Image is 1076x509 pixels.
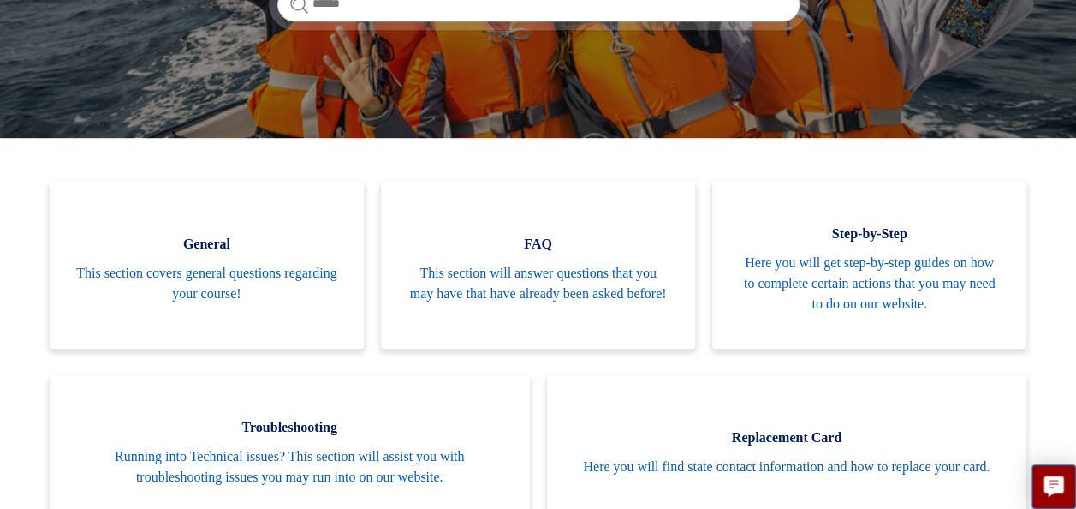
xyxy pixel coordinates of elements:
[75,263,338,304] span: This section covers general questions regarding your course!
[407,234,669,254] span: FAQ
[712,181,1026,349] a: Step-by-Step Here you will get step-by-step guides on how to complete certain actions that you ma...
[381,181,695,349] a: FAQ This section will answer questions that you may have that have already been asked before!
[75,446,504,488] span: Running into Technical issues? This section will assist you with troubleshooting issues you may r...
[75,417,504,438] span: Troubleshooting
[738,224,1001,244] span: Step-by-Step
[407,263,669,304] span: This section will answer questions that you may have that have already been asked before!
[738,253,1001,314] span: Here you will get step-by-step guides on how to complete certain actions that you may need to do ...
[50,181,364,349] a: General This section covers general questions regarding your course!
[573,457,1002,477] span: Here you will find state contact information and how to replace your card.
[75,234,338,254] span: General
[573,428,1002,448] span: Replacement Card
[1031,464,1076,509] button: Live chat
